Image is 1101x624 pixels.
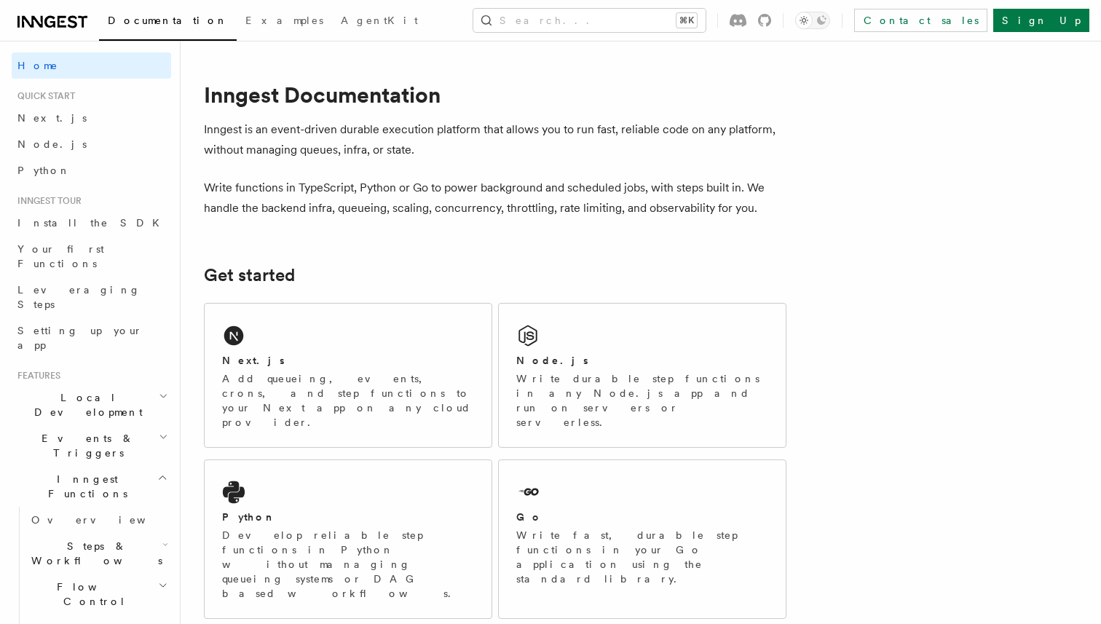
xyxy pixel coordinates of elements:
a: GoWrite fast, durable step functions in your Go application using the standard library. [498,459,786,619]
a: Examples [237,4,332,39]
p: Write functions in TypeScript, Python or Go to power background and scheduled jobs, with steps bu... [204,178,786,218]
a: Install the SDK [12,210,171,236]
span: Python [17,165,71,176]
span: Local Development [12,390,159,419]
a: Node.js [12,131,171,157]
span: Events & Triggers [12,431,159,460]
a: PythonDevelop reliable step functions in Python without managing queueing systems or DAG based wo... [204,459,492,619]
a: Home [12,52,171,79]
button: Steps & Workflows [25,533,171,574]
a: AgentKit [332,4,427,39]
span: Next.js [17,112,87,124]
h2: Next.js [222,353,285,368]
a: Sign Up [993,9,1089,32]
span: Examples [245,15,323,26]
p: Write durable step functions in any Node.js app and run on servers or serverless. [516,371,768,430]
span: Home [17,58,58,73]
span: Inngest Functions [12,472,157,501]
button: Search...⌘K [473,9,706,32]
p: Develop reliable step functions in Python without managing queueing systems or DAG based workflows. [222,528,474,601]
span: Features [12,370,60,382]
kbd: ⌘K [676,13,697,28]
p: Inngest is an event-driven durable execution platform that allows you to run fast, reliable code ... [204,119,786,160]
button: Local Development [12,384,171,425]
button: Inngest Functions [12,466,171,507]
button: Flow Control [25,574,171,615]
a: Overview [25,507,171,533]
span: Your first Functions [17,243,104,269]
a: Documentation [99,4,237,41]
h2: Go [516,510,542,524]
span: Quick start [12,90,75,102]
span: Node.js [17,138,87,150]
span: Inngest tour [12,195,82,207]
h1: Inngest Documentation [204,82,786,108]
span: Steps & Workflows [25,539,162,568]
h2: Node.js [516,353,588,368]
a: Next.js [12,105,171,131]
a: Your first Functions [12,236,171,277]
p: Write fast, durable step functions in your Go application using the standard library. [516,528,768,586]
p: Add queueing, events, crons, and step functions to your Next app on any cloud provider. [222,371,474,430]
h2: Python [222,510,276,524]
span: Leveraging Steps [17,284,141,310]
button: Toggle dark mode [795,12,830,29]
a: Node.jsWrite durable step functions in any Node.js app and run on servers or serverless. [498,303,786,448]
a: Contact sales [854,9,987,32]
span: Documentation [108,15,228,26]
span: Install the SDK [17,217,168,229]
button: Events & Triggers [12,425,171,466]
a: Get started [204,265,295,285]
span: AgentKit [341,15,418,26]
span: Setting up your app [17,325,143,351]
a: Python [12,157,171,183]
a: Next.jsAdd queueing, events, crons, and step functions to your Next app on any cloud provider. [204,303,492,448]
a: Setting up your app [12,317,171,358]
span: Overview [31,514,181,526]
span: Flow Control [25,580,158,609]
a: Leveraging Steps [12,277,171,317]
